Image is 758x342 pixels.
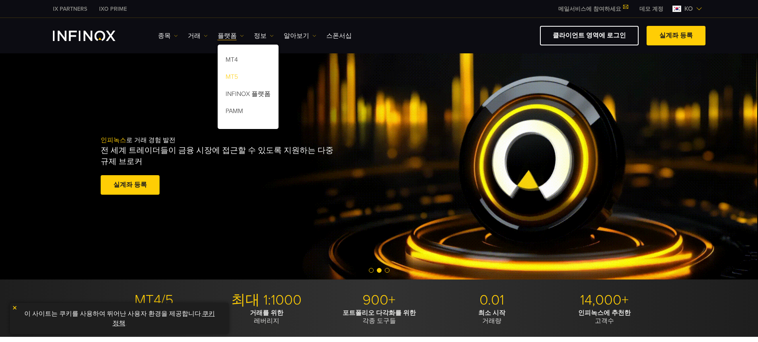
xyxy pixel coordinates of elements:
a: INFINOX 플랫폼 [218,87,279,104]
p: 거래량 [438,309,545,325]
a: INFINOX Logo [53,31,134,41]
p: 전 세계 트레이더들이 금융 시장에 접근할 수 있도록 지원하는 다중 규제 브로커 [101,145,337,167]
a: MT5 [218,70,279,87]
span: Go to slide 3 [385,268,390,273]
a: INFINOX [47,5,93,13]
span: ko [681,4,696,14]
a: 메일서비스에 참여하세요 [552,6,633,12]
a: 스폰서십 [326,31,352,41]
a: 클라이언트 영역에 로그인 [540,26,639,45]
strong: 거래를 위한 [250,309,283,317]
p: 레버리지 [213,309,320,325]
p: 고객수 [551,309,658,325]
span: Go to slide 2 [377,268,382,273]
strong: 인피녹스에 추천한 [578,309,631,317]
div: 로 거래 경험 발전 [101,123,396,209]
a: 알아보기 [284,31,316,41]
p: 900+ [326,291,433,309]
strong: 최소 시작 [478,309,505,317]
a: INFINOX MENU [633,5,669,13]
span: 인피녹스 [101,136,126,144]
a: 종목 [158,31,178,41]
a: 실계좌 등록 [647,26,705,45]
p: 이 사이트는 쿠키를 사용하여 뛰어난 사용자 환경을 제공합니다. . [14,307,225,330]
p: 최대 1:1000 [213,291,320,309]
strong: 포트폴리오 다각화를 위한 [343,309,416,317]
a: 정보 [254,31,274,41]
span: Go to slide 1 [369,268,374,273]
a: 거래 [188,31,208,41]
a: 실계좌 등록 [101,175,160,195]
p: 14,000+ [551,291,658,309]
a: 플랫폼 [218,31,244,41]
a: INFINOX [93,5,133,13]
p: 0.01 [438,291,545,309]
img: yellow close icon [12,305,18,311]
a: PAMM [218,104,279,121]
a: MT4 [218,53,279,70]
p: 각종 도구들 [326,309,433,325]
p: MT4/5 [101,291,207,309]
